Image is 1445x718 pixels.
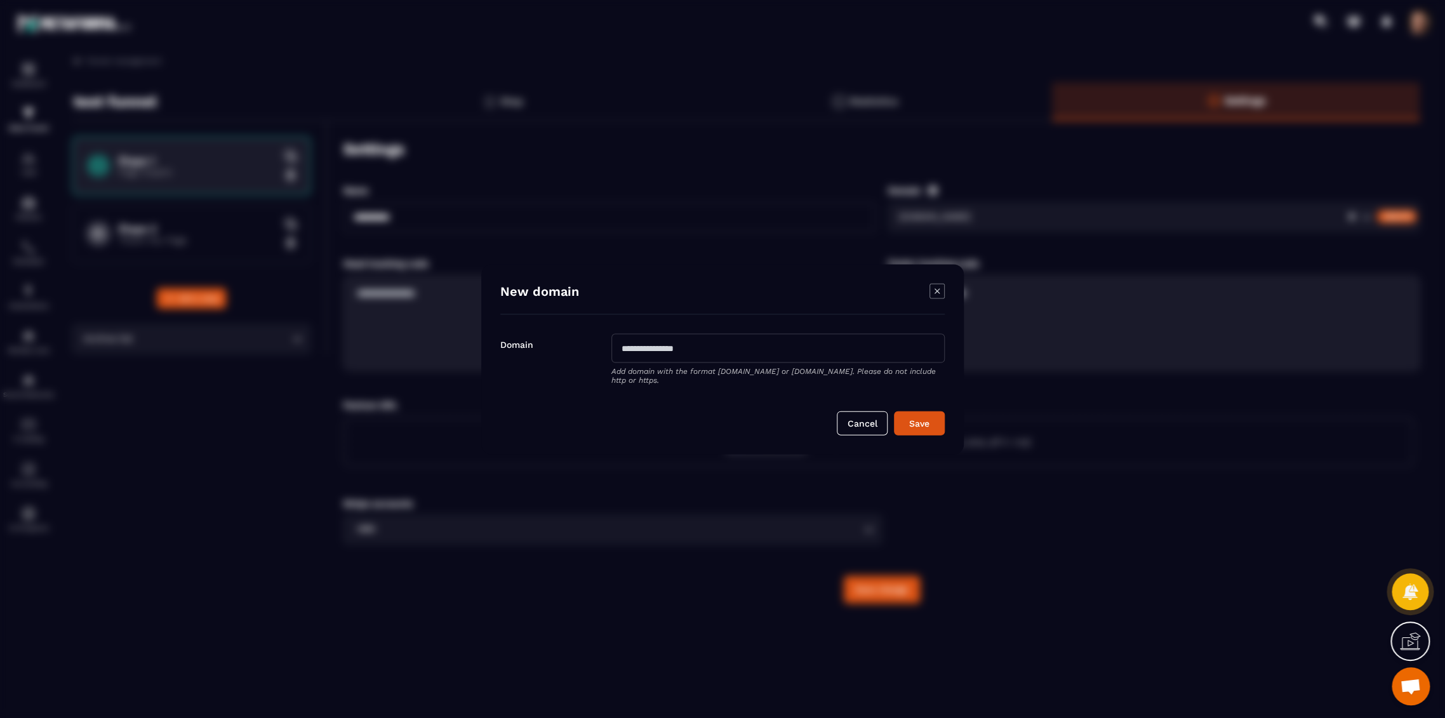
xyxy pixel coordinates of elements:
[500,339,533,349] label: Domain
[837,411,888,435] button: Cancel
[1392,667,1430,705] a: Mở cuộc trò chuyện
[894,411,945,435] button: Save
[611,366,945,384] p: Add domain with the format [DOMAIN_NAME] or [DOMAIN_NAME]. Please do not include http or https.
[500,283,579,301] h4: New domain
